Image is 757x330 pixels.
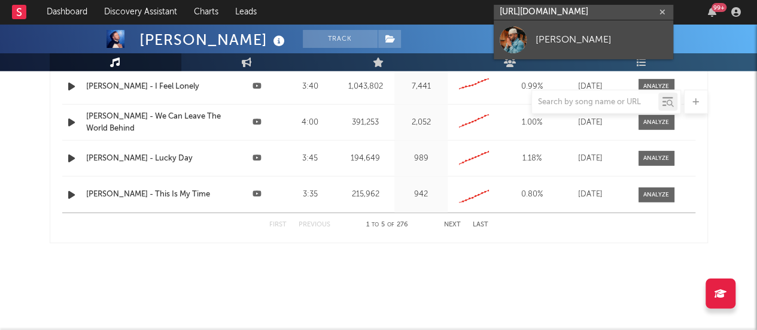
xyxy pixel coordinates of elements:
div: 194,649 [339,153,391,165]
div: 1,043,802 [339,81,391,93]
div: 4:00 [287,117,334,129]
span: of [387,222,394,228]
div: [DATE] [567,117,615,129]
div: 99 + [712,3,726,12]
div: [DATE] [567,153,615,165]
button: Last [473,222,488,228]
div: 1.00 % [504,117,561,129]
a: [PERSON_NAME] - I Feel Lonely [86,81,227,93]
div: 215,962 [339,189,391,201]
button: 99+ [708,7,716,17]
div: [DATE] [567,189,615,201]
input: Search for artists [494,5,673,20]
div: 3:40 [287,81,334,93]
div: [PERSON_NAME] [139,30,288,50]
a: [PERSON_NAME] - Lucky Day [86,153,227,165]
input: Search by song name or URL [532,98,658,107]
a: [PERSON_NAME] [494,20,673,59]
div: [DATE] [567,81,615,93]
div: 7,441 [397,81,445,93]
div: 2,052 [397,117,445,129]
div: 391,253 [339,117,391,129]
a: [PERSON_NAME] - This Is My Time [86,189,227,201]
div: [PERSON_NAME] [536,32,667,47]
button: Previous [299,222,330,228]
button: Track [303,30,378,48]
div: 0.80 % [504,189,561,201]
div: 3:35 [287,189,334,201]
div: 1.18 % [504,153,561,165]
div: 989 [397,153,445,165]
button: First [269,222,287,228]
div: 3:45 [287,153,334,165]
span: to [372,222,379,228]
button: Next [444,222,461,228]
a: [PERSON_NAME] - We Can Leave The World Behind [86,111,227,134]
div: 942 [397,189,445,201]
div: 1 5 276 [354,218,420,232]
div: 0.99 % [504,81,561,93]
